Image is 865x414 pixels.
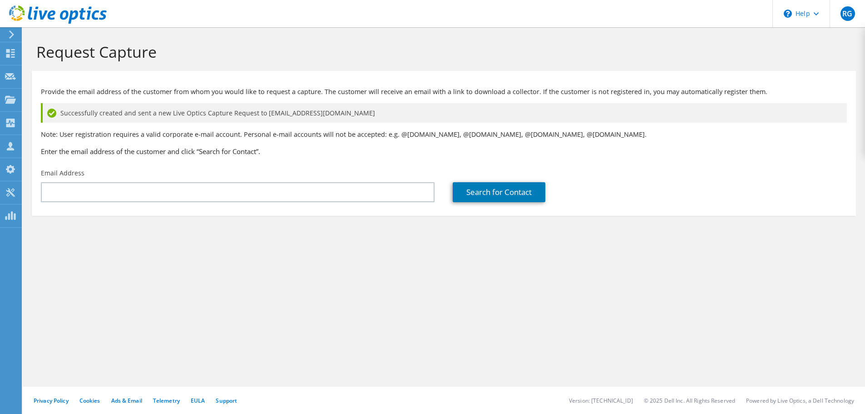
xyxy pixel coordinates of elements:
label: Email Address [41,169,84,178]
p: Note: User registration requires a valid corporate e-mail account. Personal e-mail accounts will ... [41,130,847,140]
li: Powered by Live Optics, a Dell Technology [746,397,854,404]
li: Version: [TECHNICAL_ID] [569,397,633,404]
span: RG [840,6,855,21]
svg: \n [784,10,792,18]
h3: Enter the email address of the customer and click “Search for Contact”. [41,146,847,156]
h1: Request Capture [36,42,847,61]
p: Provide the email address of the customer from whom you would like to request a capture. The cust... [41,87,847,97]
a: EULA [191,397,205,404]
a: Ads & Email [111,397,142,404]
span: Successfully created and sent a new Live Optics Capture Request to [EMAIL_ADDRESS][DOMAIN_NAME] [60,108,375,118]
a: Telemetry [153,397,180,404]
a: Privacy Policy [34,397,69,404]
a: Search for Contact [453,182,545,202]
a: Support [216,397,237,404]
a: Cookies [79,397,100,404]
li: © 2025 Dell Inc. All Rights Reserved [644,397,735,404]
